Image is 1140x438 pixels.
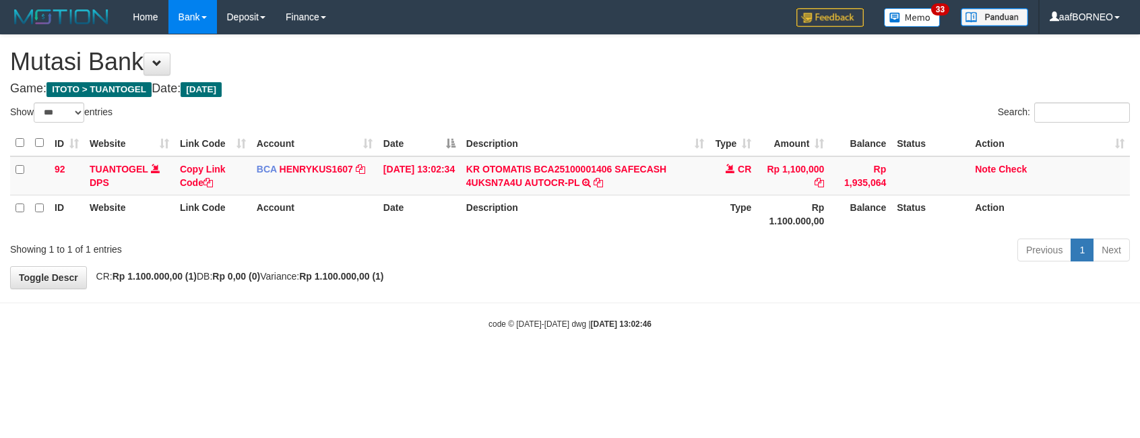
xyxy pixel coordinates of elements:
th: Description [461,195,710,233]
th: Balance [829,195,891,233]
th: Link Code [175,195,251,233]
span: BCA [257,164,277,175]
th: Balance [829,130,891,156]
div: Showing 1 to 1 of 1 entries [10,237,465,256]
th: Account: activate to sort column ascending [251,130,378,156]
a: Toggle Descr [10,266,87,289]
label: Search: [998,102,1130,123]
a: Copy HENRYKUS1607 to clipboard [356,164,365,175]
th: Status [891,195,970,233]
a: Previous [1017,239,1071,261]
strong: Rp 1.100.000,00 (1) [299,271,383,282]
th: Action [970,195,1130,233]
th: Link Code: activate to sort column ascending [175,130,251,156]
a: Note [975,164,996,175]
th: Amount: activate to sort column ascending [757,130,829,156]
h4: Game: Date: [10,82,1130,96]
th: Description: activate to sort column ascending [461,130,710,156]
span: 92 [55,164,65,175]
th: ID: activate to sort column ascending [49,130,84,156]
span: ITOTO > TUANTOGEL [46,82,152,97]
th: Type [709,195,757,233]
span: 33 [931,3,949,15]
th: Action: activate to sort column ascending [970,130,1130,156]
th: Date: activate to sort column descending [378,130,461,156]
strong: [DATE] 13:02:46 [591,319,652,329]
a: HENRYKUS1607 [280,164,353,175]
img: panduan.png [961,8,1028,26]
select: Showentries [34,102,84,123]
small: code © [DATE]-[DATE] dwg | [488,319,652,329]
input: Search: [1034,102,1130,123]
td: Rp 1,100,000 [757,156,829,195]
span: [DATE] [181,82,222,97]
strong: Rp 1.100.000,00 (1) [113,271,197,282]
th: Status [891,130,970,156]
label: Show entries [10,102,113,123]
a: Copy Rp 1,100,000 to clipboard [815,177,824,188]
td: DPS [84,156,175,195]
th: ID [49,195,84,233]
h1: Mutasi Bank [10,49,1130,75]
a: Next [1093,239,1130,261]
img: Button%20Memo.svg [884,8,941,27]
strong: Rp 0,00 (0) [212,271,260,282]
span: CR [738,164,751,175]
th: Type: activate to sort column ascending [709,130,757,156]
img: MOTION_logo.png [10,7,113,27]
img: Feedback.jpg [796,8,864,27]
span: CR: DB: Variance: [90,271,384,282]
th: Account [251,195,378,233]
a: Copy Link Code [180,164,226,188]
th: Rp 1.100.000,00 [757,195,829,233]
a: TUANTOGEL [90,164,148,175]
a: Copy KR OTOMATIS BCA25100001406 SAFECASH 4UKSN7A4U AUTOCR-PL to clipboard [594,177,603,188]
td: [DATE] 13:02:34 [378,156,461,195]
a: 1 [1071,239,1094,261]
th: Website: activate to sort column ascending [84,130,175,156]
a: KR OTOMATIS BCA25100001406 SAFECASH 4UKSN7A4U AUTOCR-PL [466,164,666,188]
th: Website [84,195,175,233]
a: Check [999,164,1027,175]
td: Rp 1,935,064 [829,156,891,195]
th: Date [378,195,461,233]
